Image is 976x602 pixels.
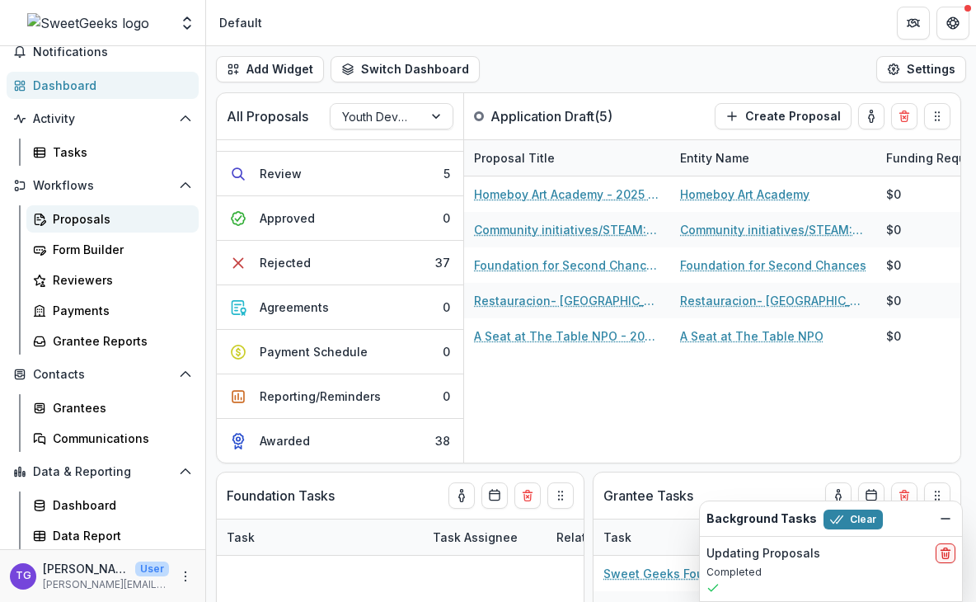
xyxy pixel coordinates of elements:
div: Payments [53,302,185,319]
button: Agreements0 [217,285,463,330]
a: Payments [26,297,199,324]
button: Switch Dashboard [331,56,480,82]
div: 37 [435,254,450,271]
button: toggle-assigned-to-me [825,482,852,509]
a: A Seat at The Table NPO - 2025 - Sweet Geeks Foundation Grant Application [474,327,660,345]
a: Homeboy Art Academy [680,186,809,203]
p: Foundation Tasks [227,486,335,506]
div: Proposals [53,210,185,228]
div: Proposal Title [464,149,565,167]
p: User [135,562,169,576]
a: Dashboard [7,72,199,99]
a: Data Report [26,522,199,549]
div: $0 [886,327,901,345]
a: Form Builder [26,236,199,263]
div: Task Assignee [423,520,547,555]
a: Communications [26,425,199,452]
div: 5 [443,165,450,182]
div: 0 [443,209,450,227]
div: Related Proposal [547,529,665,546]
a: Foundation for Second Chances [680,256,866,274]
button: Calendar [481,482,508,509]
button: Awarded38 [217,419,463,463]
div: Dashboard [33,77,185,94]
button: Calendar [858,482,884,509]
button: Open entity switcher [176,7,199,40]
div: $0 [886,221,901,238]
p: Grantee Tasks [603,486,693,506]
div: Proposal Title [464,140,670,176]
div: Entity Name [670,140,876,176]
button: toggle-assigned-to-me [448,482,475,509]
button: Delete card [514,482,541,509]
div: Communications [53,430,185,447]
button: Reporting/Reminders0 [217,374,463,419]
div: Form Builder [53,241,185,258]
a: Community initiatives/STEAM:CODERS [680,221,866,238]
a: Restauracion- [GEOGRAPHIC_DATA] - 2025 - Sweet Geeks Foundation Grant Application [474,292,660,309]
div: Data Report [53,527,185,544]
p: [PERSON_NAME] [43,560,129,577]
a: Reviewers [26,266,199,294]
a: Community initiatives/STEAM:CODERS - 2025 - Sweet Geeks Foundation Grant Application [474,221,660,238]
span: Contacts [33,368,172,382]
a: Foundation for Second Chances - 2025 - Sweet Geeks Foundation Grant Application [474,256,660,274]
div: Task [217,529,265,546]
div: 38 [435,432,450,449]
div: 0 [443,299,450,316]
button: Open Workflows [7,172,199,199]
p: All Proposals [227,106,308,126]
div: Dashboard [53,496,185,514]
button: Review5 [217,152,463,196]
button: Delete card [891,103,917,129]
h2: Background Tasks [706,512,817,526]
a: Restauracion- [GEOGRAPHIC_DATA] [680,292,866,309]
nav: breadcrumb [213,11,269,35]
button: More [176,567,195,586]
a: Proposals [26,205,199,233]
button: Partners [897,7,930,40]
button: Approved0 [217,196,463,241]
button: Clear [823,510,883,529]
a: Dashboard [26,491,199,519]
button: Drag [924,482,950,509]
button: Add Widget [216,56,324,82]
div: Task Assignee [423,529,528,546]
div: Related Proposal [547,520,753,555]
div: Grantee Reports [53,332,185,350]
div: $0 [886,186,901,203]
p: [PERSON_NAME][EMAIL_ADDRESS][DOMAIN_NAME] [43,577,169,592]
button: Drag [924,103,950,129]
div: Task [217,520,423,555]
div: Approved [260,209,315,227]
div: $0 [886,256,901,274]
img: SweetGeeks logo [27,13,149,33]
button: delete [936,543,955,563]
h2: Updating Proposals [706,547,820,561]
a: A Seat at The Table NPO [680,327,823,345]
span: Notifications [33,45,192,59]
button: Open Contacts [7,361,199,388]
span: Data & Reporting [33,465,172,479]
button: Dismiss [936,509,955,529]
button: toggle-assigned-to-me [858,103,884,129]
div: Theresa Gartland [16,571,31,581]
button: Payment Schedule0 [217,330,463,374]
div: 0 [443,343,450,360]
div: Reporting/Reminders [260,388,381,405]
div: Rejected [260,254,311,271]
a: Grantees [26,394,199,421]
span: Activity [33,112,172,126]
p: Completed [706,565,955,580]
a: Homeboy Art Academy - 2025 - Sweet Geeks Foundation Grant Application [474,186,660,203]
a: Sweet Geeks Foundation Grant Report [603,565,790,582]
span: Workflows [33,179,172,193]
a: Tasks [26,139,199,166]
button: Drag [547,482,574,509]
button: Notifications [7,39,199,65]
div: Agreements [260,299,329,316]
